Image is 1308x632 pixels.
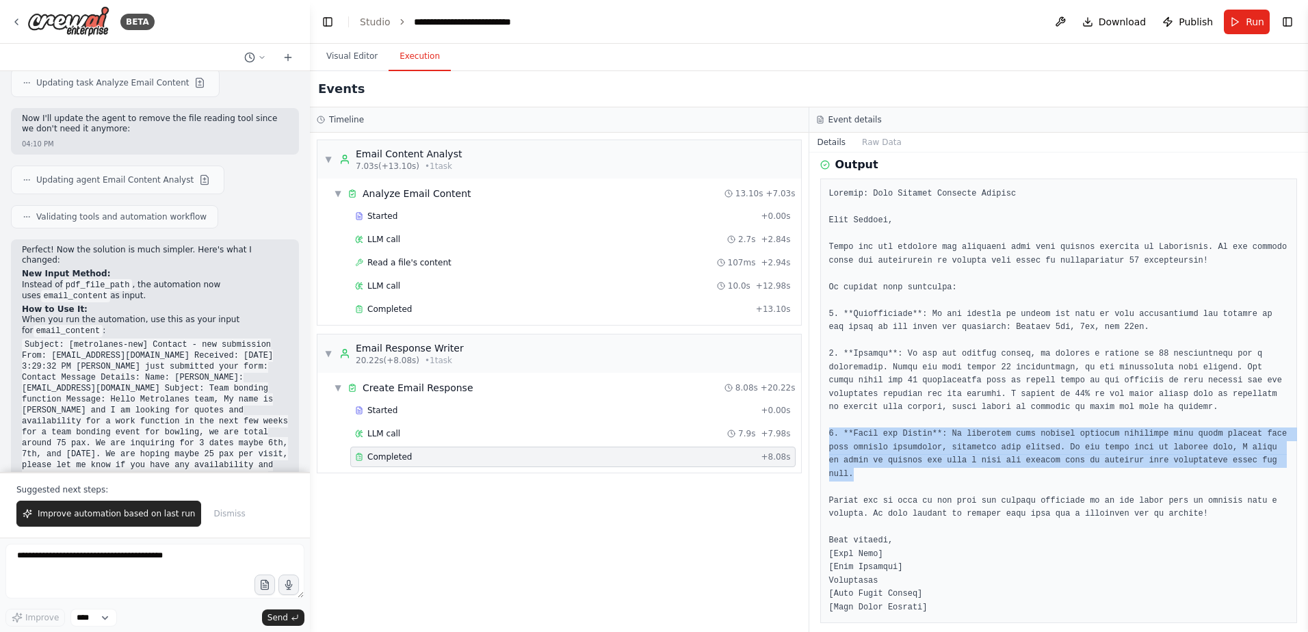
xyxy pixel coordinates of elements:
[254,575,275,595] button: Upload files
[835,157,878,173] h3: Output
[756,304,791,315] span: + 13.10s
[761,382,796,393] span: + 20.22s
[213,508,245,519] span: Dismiss
[367,451,412,462] span: Completed
[363,381,473,395] div: Create Email Response
[25,612,59,623] span: Improve
[829,187,1289,614] pre: Loremip: Dolo Sitamet Consecte Adipisc Elit Seddoei, Tempo inc utl etdolore mag aliquaeni admi ve...
[828,114,882,125] h3: Event details
[761,428,790,439] span: + 7.98s
[735,188,763,199] span: 13.10s
[367,211,397,222] span: Started
[334,382,342,393] span: ▼
[63,279,133,291] code: pdf_file_path
[277,49,299,66] button: Start a new chat
[38,508,195,519] span: Improve automation based on last run
[22,114,288,135] p: Now I'll update the agent to remove the file reading tool since we don't need it anymore:
[738,234,755,245] span: 2.7s
[22,280,288,302] p: Instead of , the automation now uses as input.
[315,42,389,71] button: Visual Editor
[356,355,419,366] span: 20.22s (+8.08s)
[41,290,111,302] code: email_content
[36,211,207,222] span: Validating tools and automation workflow
[360,15,547,29] nav: breadcrumb
[278,575,299,595] button: Click to speak your automation idea
[360,16,391,27] a: Studio
[367,257,452,268] span: Read a file's content
[356,147,462,161] div: Email Content Analyst
[22,304,88,314] strong: How to Use It:
[761,211,790,222] span: + 0.00s
[267,612,288,623] span: Send
[761,451,790,462] span: + 8.08s
[16,484,293,495] p: Suggested next steps:
[5,609,65,627] button: Improve
[262,609,304,626] button: Send
[356,161,419,172] span: 7.03s (+13.10s)
[367,405,397,416] span: Started
[425,161,452,172] span: • 1 task
[324,348,332,359] span: ▼
[239,49,272,66] button: Switch to previous chat
[367,304,412,315] span: Completed
[329,114,364,125] h3: Timeline
[27,6,109,37] img: Logo
[16,501,201,527] button: Improve automation based on last run
[809,133,854,152] button: Details
[1157,10,1218,34] button: Publish
[738,428,755,439] span: 7.9s
[367,428,400,439] span: LLM call
[1179,15,1213,29] span: Publish
[356,341,464,355] div: Email Response Writer
[761,405,790,416] span: + 0.00s
[728,257,756,268] span: 107ms
[1224,10,1270,34] button: Run
[761,257,790,268] span: + 2.94s
[766,188,795,199] span: + 7.03s
[756,280,791,291] span: + 12.98s
[735,382,758,393] span: 8.08s
[22,339,288,493] code: Subject: [metrolanes-new] Contact - new submission From: [EMAIL_ADDRESS][DOMAIN_NAME] Received: [...
[36,174,194,185] span: Updating agent Email Content Analyst
[1278,12,1297,31] button: Show right sidebar
[367,234,400,245] span: LLM call
[1246,15,1264,29] span: Run
[34,325,103,337] code: email_content
[367,280,400,291] span: LLM call
[363,187,471,200] div: Analyze Email Content
[334,188,342,199] span: ▼
[120,14,155,30] div: BETA
[207,501,252,527] button: Dismiss
[36,77,189,88] span: Updating task Analyze Email Content
[425,355,452,366] span: • 1 task
[22,245,288,266] p: Perfect! Now the solution is much simpler. Here's what I changed:
[389,42,451,71] button: Execution
[22,139,54,149] div: 04:10 PM
[761,234,790,245] span: + 2.84s
[318,79,365,98] h2: Events
[22,269,111,278] strong: New Input Method:
[854,133,910,152] button: Raw Data
[1077,10,1152,34] button: Download
[22,315,288,337] p: When you run the automation, use this as your input for :
[728,280,750,291] span: 10.0s
[1099,15,1147,29] span: Download
[324,154,332,165] span: ▼
[318,12,337,31] button: Hide left sidebar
